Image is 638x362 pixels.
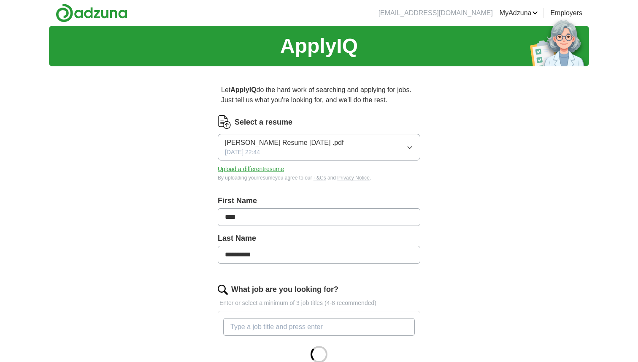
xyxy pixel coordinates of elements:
a: T&Cs [314,175,326,181]
label: First Name [218,195,420,207]
h1: ApplyIQ [280,31,358,61]
a: MyAdzuna [500,8,538,18]
img: CV Icon [218,115,231,129]
span: [PERSON_NAME] Resume [DATE] .pdf [225,138,344,148]
a: Privacy Notice [337,175,370,181]
label: Last Name [218,233,420,244]
a: Employers [550,8,582,18]
input: Type a job title and press enter [223,318,415,336]
span: [DATE] 22:44 [225,148,260,157]
label: What job are you looking for? [231,284,338,295]
img: search.png [218,285,228,295]
img: Adzuna logo [56,3,127,22]
button: [PERSON_NAME] Resume [DATE] .pdf[DATE] 22:44 [218,134,420,161]
p: Enter or select a minimum of 3 job titles (4-8 recommended) [218,299,420,308]
label: Select a resume [235,117,292,128]
strong: ApplyIQ [230,86,256,93]
button: Upload a differentresume [218,165,284,174]
div: By uploading your resume you agree to our and . [218,174,420,182]
li: [EMAIL_ADDRESS][DOMAIN_NAME] [378,8,493,18]
p: Let do the hard work of searching and applying for jobs. Just tell us what you're looking for, an... [218,82,420,109]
